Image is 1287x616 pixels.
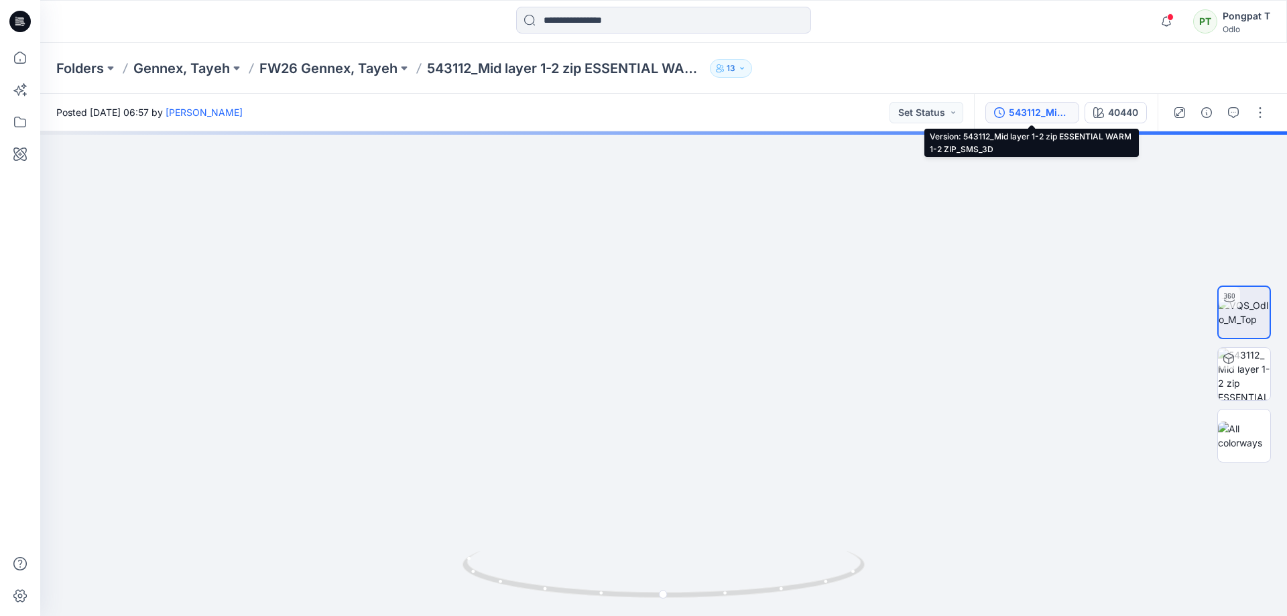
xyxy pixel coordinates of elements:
[1193,9,1217,34] div: PT
[1218,348,1270,400] img: 543112_Mid layer 1-2 zip ESSENTIAL WARM 1-2 ZIP_SMS_3D 40440
[427,59,704,78] p: 543112_Mid layer 1-2 zip ESSENTIAL WARM 1-2 ZIP_SMS_3D
[1009,105,1070,120] div: 543112_Mid layer 1-2 zip ESSENTIAL WARM 1-2 ZIP_SMS_3D
[259,59,397,78] a: FW26 Gennex, Tayeh
[1196,102,1217,123] button: Details
[56,105,243,119] span: Posted [DATE] 06:57 by
[133,59,230,78] a: Gennex, Tayeh
[1108,105,1138,120] div: 40440
[1223,8,1270,24] div: Pongpat T
[1218,422,1270,450] img: All colorways
[166,107,243,118] a: [PERSON_NAME]
[1085,102,1147,123] button: 40440
[1219,298,1270,326] img: VQS_Odlo_M_Top
[1223,24,1270,34] div: Odlo
[727,61,735,76] p: 13
[56,59,104,78] a: Folders
[710,59,752,78] button: 13
[985,102,1079,123] button: 543112_Mid layer 1-2 zip ESSENTIAL WARM 1-2 ZIP_SMS_3D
